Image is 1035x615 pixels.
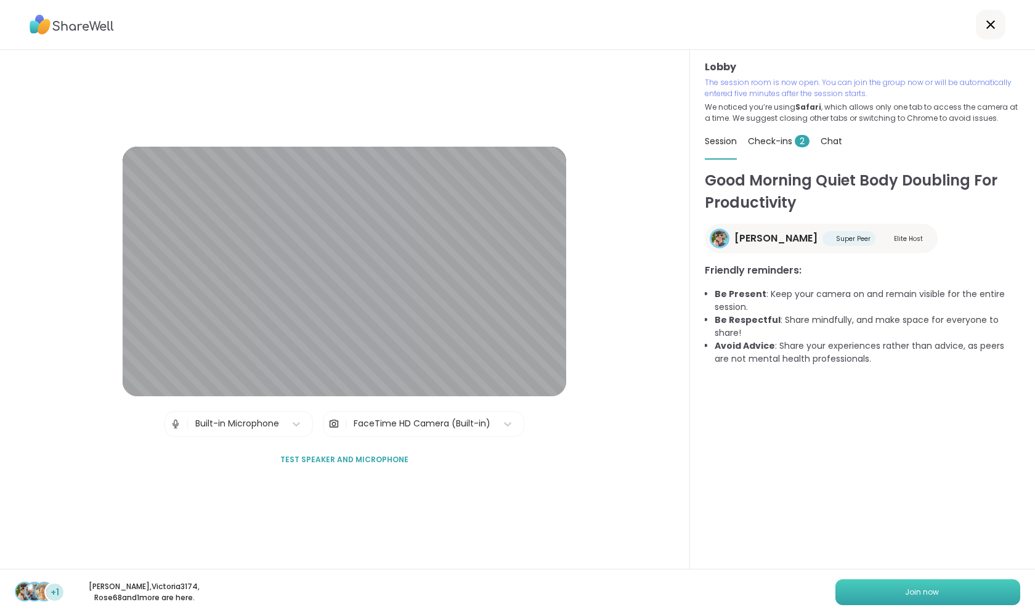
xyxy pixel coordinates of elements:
span: +1 [51,586,59,599]
span: Elite Host [894,234,923,243]
li: : Share mindfully, and make space for everyone to share! [715,314,1020,340]
span: [PERSON_NAME] [734,231,818,246]
li: : Share your experiences rather than advice, as peers are not mental health professionals. [715,340,1020,365]
span: Check-ins [748,135,810,147]
b: Safari [795,102,821,112]
h1: Good Morning Quiet Body Doubling For Productivity [705,169,1020,214]
span: Chat [821,135,842,147]
button: Join now [835,579,1020,605]
img: Adrienne_QueenOfTheDawn [16,583,33,600]
li: : Keep your camera on and remain visible for the entire session. [715,288,1020,314]
div: Built-in Microphone [195,417,279,430]
h3: Lobby [705,60,1020,75]
p: The session room is now open. You can join the group now or will be automatically entered five mi... [705,77,1020,99]
img: Microphone [170,412,181,436]
img: Rose68 [36,583,53,600]
img: ShareWell Logo [30,10,114,39]
img: ShareWell Logomark [944,589,951,595]
img: Victoria3174 [26,583,43,600]
span: Super Peer [836,234,871,243]
b: Avoid Advice [715,340,775,352]
p: [PERSON_NAME] , Victoria3174 , Rose68 and 1 more are here. [75,581,213,603]
b: Be Present [715,288,766,300]
span: | [344,412,347,436]
h3: Friendly reminders: [705,263,1020,278]
span: Join now [905,587,939,598]
span: 2 [795,135,810,147]
button: Test speaker and microphone [275,447,413,473]
img: Elite Host [885,235,891,242]
img: Camera [328,412,339,436]
span: Session [705,135,737,147]
b: Be Respectful [715,314,781,326]
img: Super Peer [827,235,834,242]
p: We noticed you’re using , which allows only one tab to access the camera at a time. We suggest cl... [705,102,1020,124]
a: Adrienne_QueenOfTheDawn[PERSON_NAME]Super PeerSuper PeerElite HostElite Host [705,224,938,253]
span: Test speaker and microphone [280,454,408,465]
span: | [186,412,189,436]
div: FaceTime HD Camera (Built-in) [354,417,490,430]
img: Adrienne_QueenOfTheDawn [712,230,728,246]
